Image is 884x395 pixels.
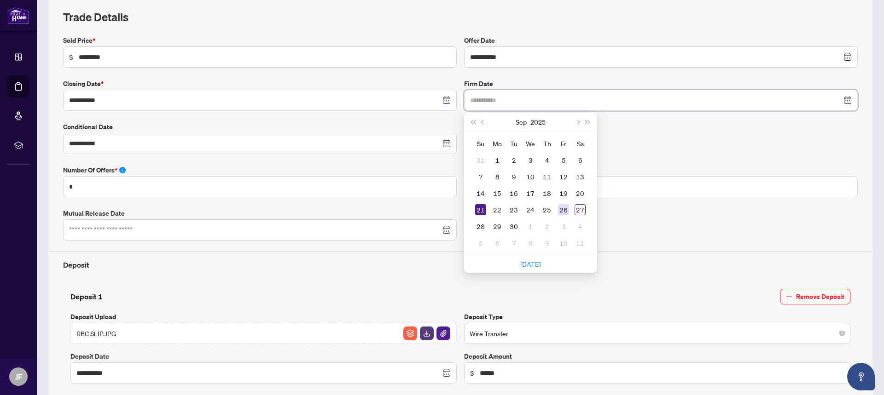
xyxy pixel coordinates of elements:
td: 2025-09-22 [489,201,506,218]
img: File Download [420,326,434,340]
td: 2025-09-14 [472,185,489,201]
div: 9 [541,237,552,248]
div: 31 [475,155,486,166]
div: 15 [492,188,503,199]
span: Wire Transfer [470,325,845,342]
td: 2025-09-17 [522,185,539,201]
div: 2 [508,155,519,166]
td: 2025-10-09 [539,235,555,251]
th: Tu [506,135,522,152]
td: 2025-09-07 [472,168,489,185]
td: 2025-09-09 [506,168,522,185]
div: 6 [575,155,586,166]
td: 2025-09-02 [506,152,522,168]
td: 2025-10-03 [555,218,572,235]
div: 8 [525,237,536,248]
label: Mutual Release Date [63,208,457,218]
label: Closing Date [63,79,457,89]
th: Su [472,135,489,152]
td: 2025-09-13 [572,168,588,185]
td: 2025-10-05 [472,235,489,251]
td: 2025-09-06 [572,152,588,168]
span: $ [470,368,474,378]
td: 2025-09-20 [572,185,588,201]
td: 2025-10-11 [572,235,588,251]
td: 2025-09-08 [489,168,506,185]
span: RBC SLIP.JPGFile ArchiveFile DownloadFile Attachement [70,323,457,344]
th: Fr [555,135,572,152]
button: Open asap [847,363,875,390]
h2: Trade Details [63,10,858,24]
td: 2025-09-12 [555,168,572,185]
div: 26 [558,204,569,215]
button: Next month (PageDown) [572,113,582,131]
div: 29 [492,221,503,232]
td: 2025-09-28 [472,218,489,235]
div: 11 [575,237,586,248]
div: 28 [475,221,486,232]
th: Mo [489,135,506,152]
td: 2025-09-10 [522,168,539,185]
td: 2025-09-04 [539,152,555,168]
div: 22 [492,204,503,215]
div: 3 [558,221,569,232]
td: 2025-09-18 [539,185,555,201]
div: 10 [558,237,569,248]
td: 2025-09-21 [472,201,489,218]
td: 2025-10-10 [555,235,572,251]
div: 19 [558,188,569,199]
button: File Attachement [436,326,451,341]
button: Choose a year [530,113,546,131]
div: 16 [508,188,519,199]
td: 2025-09-16 [506,185,522,201]
div: 8 [492,171,503,182]
div: 7 [508,237,519,248]
td: 2025-09-25 [539,201,555,218]
div: 1 [525,221,536,232]
a: [DATE] [520,260,541,268]
td: 2025-10-06 [489,235,506,251]
div: 14 [475,188,486,199]
td: 2025-09-23 [506,201,522,218]
td: 2025-09-29 [489,218,506,235]
span: Remove Deposit [796,289,844,304]
td: 2025-09-30 [506,218,522,235]
div: 18 [541,188,552,199]
button: Previous month (PageUp) [478,113,488,131]
td: 2025-08-31 [472,152,489,168]
td: 2025-09-15 [489,185,506,201]
div: 23 [508,204,519,215]
th: We [522,135,539,152]
td: 2025-10-04 [572,218,588,235]
button: File Archive [403,326,418,341]
div: 13 [575,171,586,182]
div: 30 [508,221,519,232]
h4: Deposit [63,259,858,270]
label: Number of offers [63,165,457,175]
td: 2025-09-11 [539,168,555,185]
th: Sa [572,135,588,152]
label: Sold Price [63,35,457,46]
span: $ [69,52,73,62]
div: 10 [525,171,536,182]
span: info-circle [119,167,126,173]
div: 21 [475,204,486,215]
div: 27 [575,204,586,215]
div: 1 [492,155,503,166]
label: Deposit Date [70,351,457,361]
label: Conditional Date [63,122,457,132]
td: 2025-10-08 [522,235,539,251]
label: Deposit Type [464,312,850,322]
button: File Download [419,326,434,341]
div: 24 [525,204,536,215]
div: 9 [508,171,519,182]
div: 7 [475,171,486,182]
span: RBC SLIP.JPG [76,328,116,338]
div: 17 [525,188,536,199]
div: 12 [558,171,569,182]
div: 25 [541,204,552,215]
div: 5 [558,155,569,166]
th: Th [539,135,555,152]
div: 4 [541,155,552,166]
td: 2025-10-01 [522,218,539,235]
